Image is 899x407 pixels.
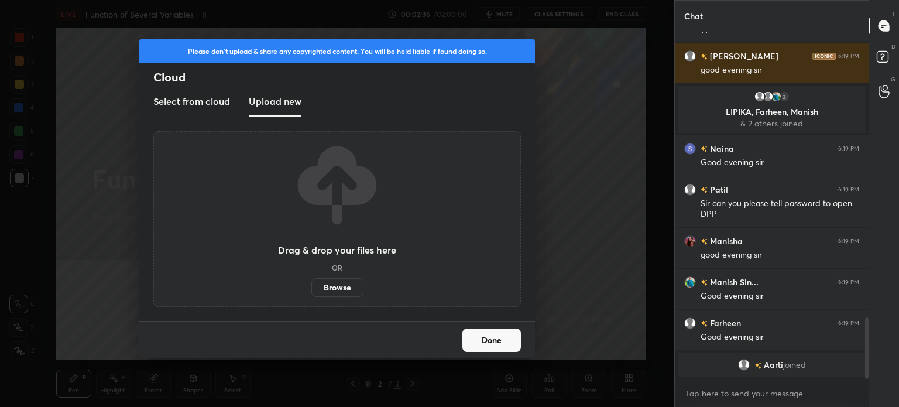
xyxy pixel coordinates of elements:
[701,331,859,343] div: Good evening sir
[838,320,859,327] div: 6:19 PM
[764,360,783,370] span: Aarti
[770,91,782,102] img: 96965cdf4f48418c972468f847771c44.jpg
[708,317,741,329] h6: Farheen
[838,53,859,60] div: 6:19 PM
[778,91,790,102] div: 2
[701,320,708,327] img: no-rating-badge.077c3623.svg
[838,186,859,193] div: 6:19 PM
[153,70,535,85] h2: Cloud
[701,238,708,245] img: no-rating-badge.077c3623.svg
[684,184,696,196] img: default.png
[249,94,301,108] h3: Upload new
[675,32,869,379] div: grid
[701,290,859,302] div: Good evening sir
[701,249,859,261] div: good evening sir
[762,91,774,102] img: default.png
[838,238,859,245] div: 6:19 PM
[708,235,743,247] h6: Manisha
[838,145,859,152] div: 6:19 PM
[675,1,712,32] p: Chat
[153,94,230,108] h3: Select from cloud
[838,279,859,286] div: 6:19 PM
[684,276,696,288] img: 96965cdf4f48418c972468f847771c44.jpg
[701,157,859,169] div: Good evening sir
[892,9,895,18] p: T
[891,42,895,51] p: D
[701,198,859,220] div: Sir can you please tell password to open DPP
[332,264,342,271] h5: OR
[684,235,696,247] img: 8c3e42cebe0e4cd68b908e3707caa537.jpg
[139,39,535,63] div: Please don't upload & share any copyrighted content. You will be held liable if found doing so.
[684,317,696,329] img: default.png
[701,279,708,286] img: no-rating-badge.077c3623.svg
[685,119,859,128] p: & 2 others joined
[701,146,708,152] img: no-rating-badge.077c3623.svg
[708,142,734,155] h6: Naina
[685,107,859,117] p: LIPIKA, Farheen, Manish
[278,245,396,255] h3: Drag & drop your files here
[701,53,708,60] img: no-rating-badge.077c3623.svg
[462,329,521,352] button: Done
[708,183,728,196] h6: Patil
[783,360,806,370] span: joined
[701,64,859,76] div: good evening sir
[708,276,759,288] h6: Manish Sin...
[754,362,761,369] img: no-rating-badge.077c3623.svg
[754,91,766,102] img: default.png
[891,75,895,84] p: G
[684,143,696,155] img: 3
[708,50,778,62] h6: [PERSON_NAME]
[701,187,708,193] img: no-rating-badge.077c3623.svg
[684,50,696,62] img: default.png
[738,359,750,371] img: default.png
[812,53,836,60] img: iconic-dark.1390631f.png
